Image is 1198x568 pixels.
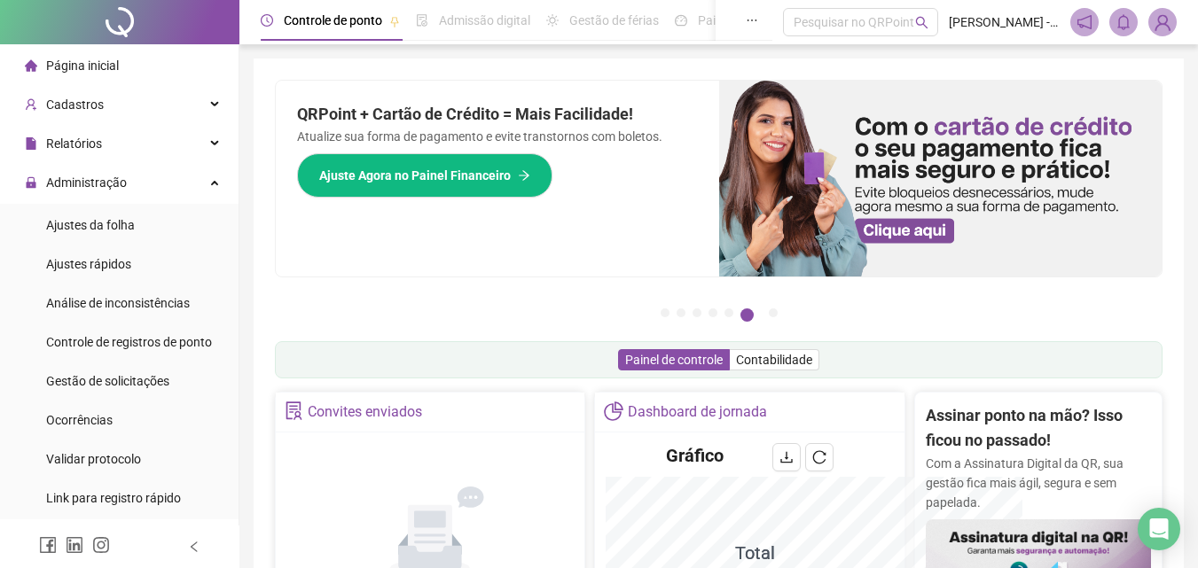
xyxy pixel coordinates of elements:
span: dashboard [675,14,687,27]
span: clock-circle [261,14,273,27]
span: download [779,450,794,464]
h4: Gráfico [666,443,724,468]
span: Ajuste Agora no Painel Financeiro [319,166,511,185]
div: Convites enviados [308,397,422,427]
span: Controle de ponto [284,13,382,27]
button: 4 [709,308,717,317]
span: bell [1116,14,1131,30]
button: 2 [677,308,685,317]
img: banner%2F75947b42-3b94-469c-a360-407c2d3115d7.png [719,81,1163,276]
span: Página inicial [46,58,119,73]
span: pie-chart [604,401,622,420]
span: Ajustes rápidos [46,257,131,271]
button: 6 [740,308,754,322]
button: 3 [693,308,701,317]
span: Ajustes da folha [46,218,135,232]
span: Painel do DP [698,13,767,27]
span: notification [1077,14,1092,30]
span: Controle de registros de ponto [46,335,212,349]
span: left [188,541,200,553]
span: facebook [39,536,57,554]
button: Ajuste Agora no Painel Financeiro [297,153,552,198]
h2: QRPoint + Cartão de Crédito = Mais Facilidade! [297,102,698,127]
span: Análise de inconsistências [46,296,190,310]
span: Cadastros [46,97,104,112]
span: home [25,59,37,72]
span: arrow-right [518,169,530,182]
div: Dashboard de jornada [628,397,767,427]
span: user-add [25,98,37,111]
p: Atualize sua forma de pagamento e evite transtornos com boletos. [297,127,698,146]
span: instagram [92,536,110,554]
img: 83557 [1149,9,1176,35]
span: reload [812,450,826,464]
span: Administração [46,175,127,190]
span: Link para registro rápido [46,491,181,505]
p: Com a Assinatura Digital da QR, sua gestão fica mais ágil, segura e sem papelada. [926,454,1151,512]
span: sun [546,14,559,27]
span: linkedin [66,536,83,554]
span: Relatórios [46,136,102,151]
button: 1 [661,308,669,317]
span: Ocorrências [46,413,113,427]
span: Admissão digital [439,13,530,27]
h2: Assinar ponto na mão? Isso ficou no passado! [926,403,1151,454]
span: file-done [416,14,428,27]
div: Open Intercom Messenger [1138,508,1180,550]
button: 5 [724,308,733,317]
span: Gestão de solicitações [46,374,169,388]
span: Gestão de férias [569,13,659,27]
span: pushpin [389,16,400,27]
span: search [915,16,928,29]
span: ellipsis [746,14,758,27]
span: solution [285,401,303,420]
span: Painel de controle [625,353,723,367]
span: Contabilidade [736,353,812,367]
span: Validar protocolo [46,452,141,466]
button: 7 [769,308,778,317]
span: [PERSON_NAME] - [PERSON_NAME] [949,12,1060,32]
span: lock [25,176,37,189]
span: file [25,137,37,150]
